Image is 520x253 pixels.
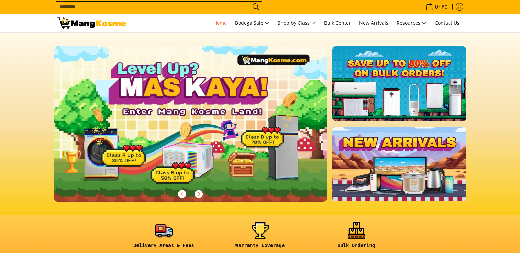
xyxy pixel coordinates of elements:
a: New Arrivals [356,14,392,32]
a: Contact Us [431,14,463,32]
span: ₱0 [441,4,449,9]
span: Bodega Sale [235,19,269,27]
span: Home [213,20,227,26]
button: Next [191,186,206,202]
span: New Arrivals [359,20,388,26]
a: Bodega Sale [232,14,273,32]
span: Bulk Center [324,20,351,26]
img: Mang Kosme: Your Home Appliances Warehouse Sale Partner! [57,17,126,29]
span: Shop by Class [278,19,316,27]
button: Search [251,2,262,12]
a: Shop by Class [274,14,319,32]
span: Resources [397,19,427,27]
a: Bulk Center [321,14,354,32]
span: Contact Us [435,20,460,26]
img: Gaming desktop banner [54,46,327,202]
a: Home [210,14,230,32]
a: Resources [393,14,430,32]
nav: Main Menu [133,14,463,32]
span: 0 [434,4,439,9]
button: Previous [175,186,190,202]
span: • [423,3,450,11]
